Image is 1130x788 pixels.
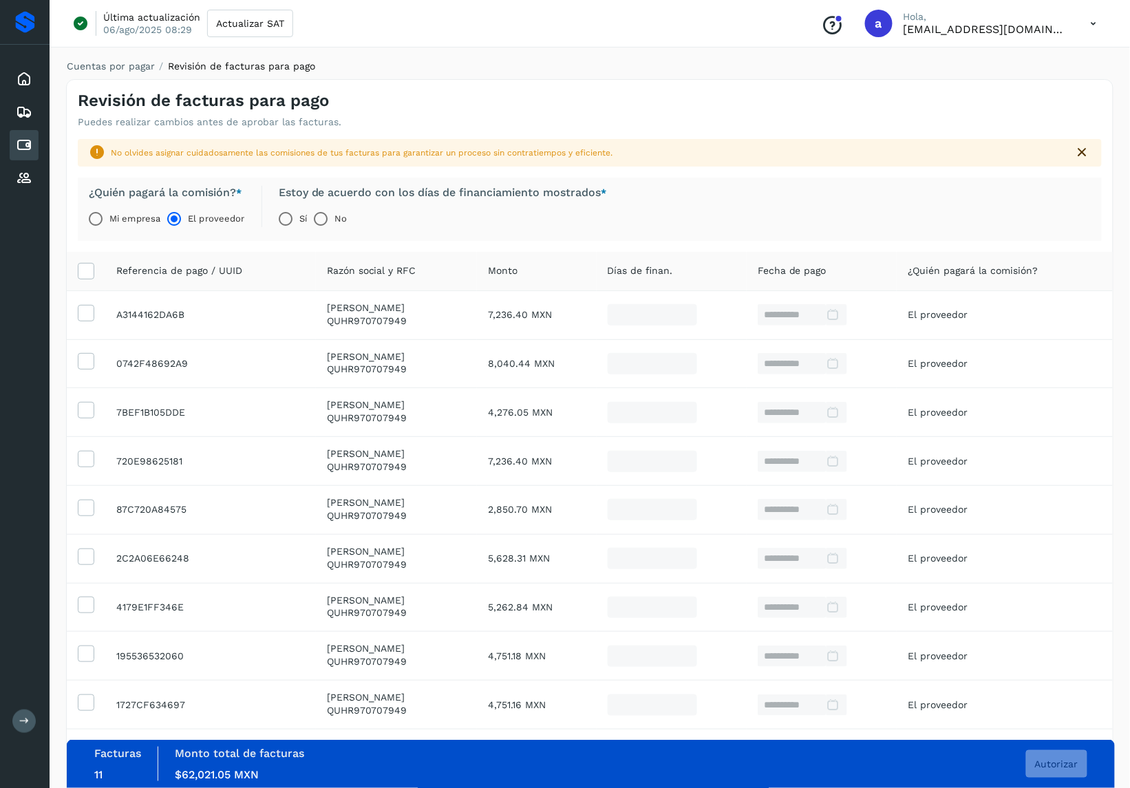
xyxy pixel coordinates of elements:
[116,699,185,710] span: 2AF5BB48-A129-4871-9370-1727CF634697
[216,19,284,28] span: Actualizar SAT
[477,437,597,486] td: 7,236.40 MXN
[488,264,518,278] span: Monto
[116,601,184,613] span: 6CE4DB28-7934-4DF1-8EF6-4179E1FF346E
[904,23,1069,36] p: acruz@pakmailcentrooperativo.com
[10,163,39,193] div: Proveedores
[908,358,968,369] span: El proveedor
[908,601,968,613] span: El proveedor
[758,264,827,278] span: Fecha de pago
[116,358,188,369] span: BFC29E21-2448-4573-AE96-0742F48692A9
[66,59,1113,74] nav: breadcrumb
[78,91,329,111] h4: Revisión de facturas para pago
[327,363,407,374] span: QUHR970707949
[908,309,968,320] span: El proveedor
[477,729,597,778] td: 4,751.17 MXN
[904,11,1069,23] p: Hola,
[908,699,968,710] span: El proveedor
[327,315,407,326] span: QUHR970707949
[327,399,466,411] p: Rubén Quijano herrera
[116,264,242,278] span: Referencia de pago / UUID
[327,692,466,703] p: Rubén Quijano herrera
[608,264,673,278] span: Días de finan.
[175,768,259,781] span: $62,021.05 MXN
[116,456,182,467] span: 1BB73968-CC91-490A-92AE-720E98625181
[111,147,1063,159] div: No olvides asignar cuidadosamente las comisiones de tus facturas para garantizar un proceso sin c...
[109,205,160,233] label: Mi empresa
[327,461,407,472] span: QUHR970707949
[327,412,407,423] span: QUHR970707949
[327,546,466,557] p: Rubén Quijano herrera
[10,130,39,160] div: Cuentas por pagar
[327,448,466,460] p: Rubén Quijano herrera
[207,10,293,37] button: Actualizar SAT
[78,116,341,128] p: Puedes realizar cambios antes de aprobar las facturas.
[327,497,466,509] p: Rubén Quijano herrera
[116,407,185,418] span: FDB90373-979D-46B3-B252-7BEF1B105DDE
[279,186,607,200] label: Estoy de acuerdo con los días de financiamiento mostrados
[175,747,304,760] label: Monto total de facturas
[94,768,103,781] span: 11
[1035,759,1078,769] span: Autorizar
[477,583,597,632] td: 5,262.84 MXN
[299,205,307,233] label: Sí
[327,643,466,654] p: Rubén Quijano herrera
[168,61,315,72] span: Revisión de facturas para pago
[477,339,597,388] td: 8,040.44 MXN
[89,186,245,200] label: ¿Quién pagará la comisión?
[327,351,466,363] p: Rubén Quijano herrera
[327,705,407,716] span: QUHR970707949
[334,205,347,233] label: No
[908,650,968,661] span: El proveedor
[908,407,968,418] span: El proveedor
[1026,750,1087,778] button: Autorizar
[477,632,597,681] td: 4,751.18 MXN
[908,553,968,564] span: El proveedor
[327,510,407,521] span: QUHR970707949
[327,656,407,667] span: QUHR970707949
[94,747,141,760] label: Facturas
[116,650,184,661] span: C1443C25-E0DB-4D51-9EBA-195536532060
[103,11,200,23] p: Última actualización
[327,302,466,314] p: Rubén Quijano herrera
[103,23,192,36] p: 06/ago/2025 08:29
[477,290,597,339] td: 7,236.40 MXN
[67,61,155,72] a: Cuentas por pagar
[188,205,244,233] label: El proveedor
[116,309,184,320] span: B58302D0-1C65-4AB6-B547-A3144162DA6B
[327,607,407,618] span: QUHR970707949
[477,388,597,437] td: 4,276.05 MXN
[116,504,186,515] span: DB9930BB-3CA5-4D9E-AD1A-87C720A84575
[908,264,1038,278] span: ¿Quién pagará la comisión?
[908,456,968,467] span: El proveedor
[327,595,466,606] p: Rubén Quijano herrera
[327,559,407,570] span: QUHR970707949
[477,681,597,730] td: 4,751.16 MXN
[10,97,39,127] div: Embarques
[477,485,597,534] td: 2,850.70 MXN
[116,553,189,564] span: CC6BECC1-5558-49B2-9E0B-2C2A06E66248
[477,534,597,583] td: 5,628.31 MXN
[908,504,968,515] span: El proveedor
[327,264,416,278] span: Razón social y RFC
[10,64,39,94] div: Inicio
